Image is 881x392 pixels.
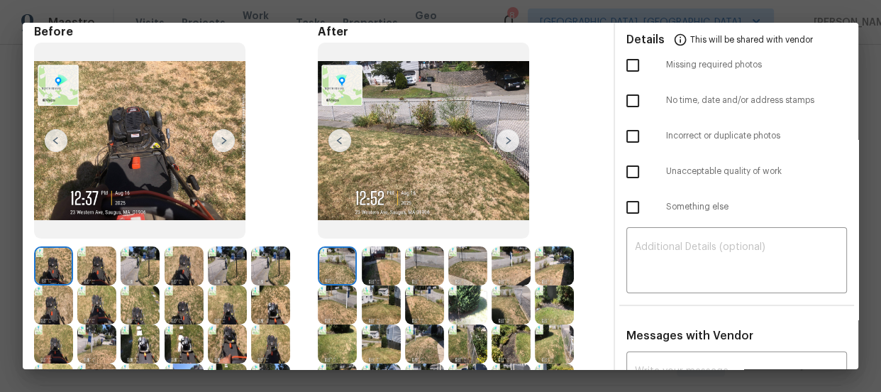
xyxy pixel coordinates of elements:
[318,25,602,39] span: After
[212,129,235,152] img: right-chevron-button-url
[45,129,67,152] img: left-chevron-button-url
[666,165,847,178] span: Unacceptable quality of work
[615,154,858,190] div: Unacceptable quality of work
[626,23,665,57] span: Details
[666,59,847,71] span: Missing required photos
[34,25,318,39] span: Before
[666,201,847,213] span: Something else
[666,94,847,107] span: No time, date and/or address stamps
[615,119,858,154] div: Incorrect or duplicate photos
[666,130,847,142] span: Incorrect or duplicate photos
[690,23,813,57] span: This will be shared with vendor
[615,83,858,119] div: No time, date and/or address stamps
[626,330,753,342] span: Messages with Vendor
[497,129,519,152] img: right-chevron-button-url
[615,48,858,83] div: Missing required photos
[615,190,858,225] div: Something else
[328,129,351,152] img: left-chevron-button-url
